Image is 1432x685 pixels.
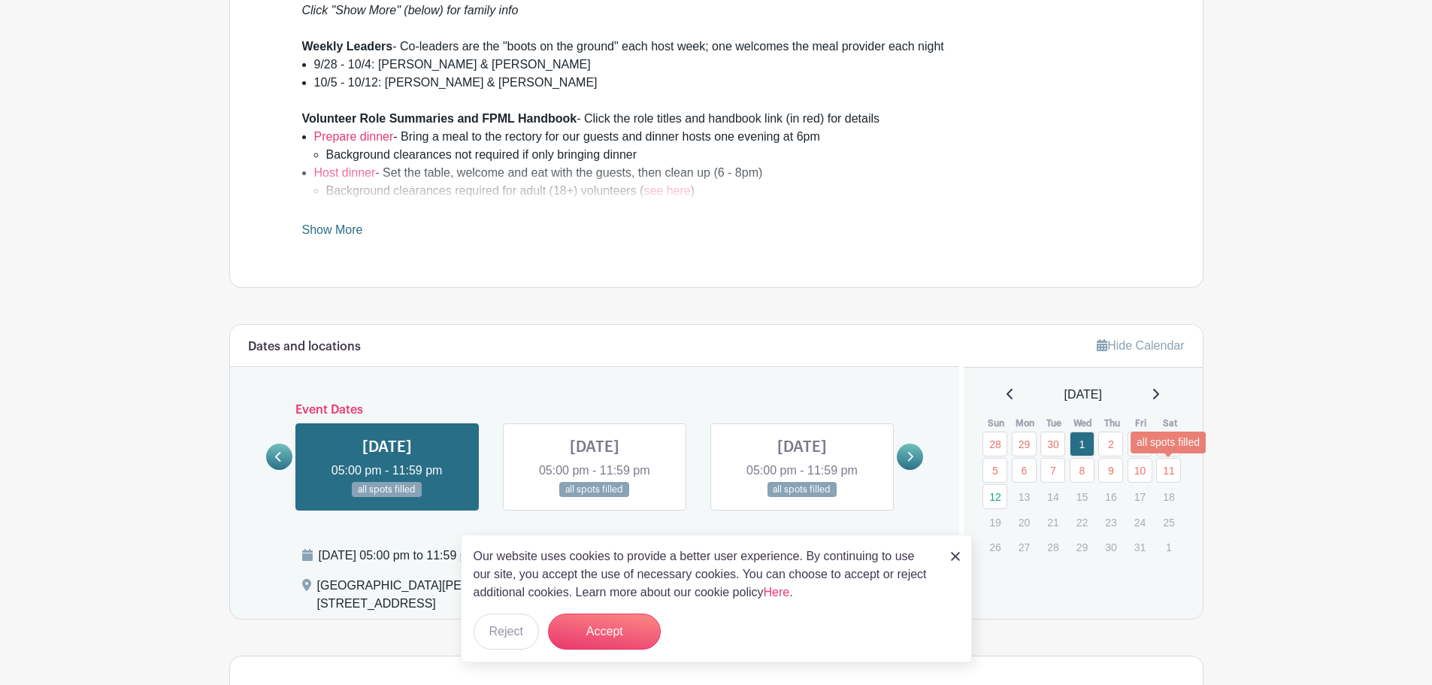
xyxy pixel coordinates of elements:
[1012,511,1037,534] p: 20
[314,202,391,215] a: Stay overnight
[326,146,1131,164] li: Background clearances not required if only bringing dinner
[1070,535,1094,559] p: 29
[1040,432,1065,456] a: 30
[1128,432,1152,456] a: 3
[982,458,1007,483] a: 5
[314,200,1131,236] li: - Greet guests, sleep in one of two host rooms, then lock up in the morning (8pm - 6am)
[1040,458,1065,483] a: 7
[1128,511,1152,534] p: 24
[314,164,1131,200] li: - Set the table, welcome and eat with the guests, then clean up (6 - 8pm)
[982,416,1011,431] th: Sun
[314,130,394,143] a: Prepare dinner
[548,614,661,650] button: Accept
[1098,485,1123,508] p: 16
[1156,458,1181,483] a: 11
[1011,416,1040,431] th: Mon
[326,182,1131,200] li: Background clearances required for adult (18+) volunteers ( )
[1156,511,1181,534] p: 25
[314,56,1131,74] li: 9/28 - 10/4: [PERSON_NAME] & [PERSON_NAME]
[1040,416,1069,431] th: Tue
[1040,485,1065,508] p: 14
[302,38,1131,56] div: - Co-leaders are the "boots on the ground" each host week; one welcomes the meal provider each night
[474,614,539,650] button: Reject
[643,184,690,197] a: see here
[314,128,1131,164] li: - Bring a meal to the rectory for our guests and dinner hosts one evening at 6pm
[1128,535,1152,559] p: 31
[951,552,960,561] img: close_button-5f87c8562297e5c2d7936805f587ecaba9071eb48480494691a3f1689db116b3.svg
[1064,386,1102,404] span: [DATE]
[1156,485,1181,508] p: 18
[982,484,1007,509] a: 12
[302,112,577,125] strong: Volunteer Role Summaries and FPML Handbook
[1070,485,1094,508] p: 15
[1070,511,1094,534] p: 22
[302,110,1131,128] div: - Click the role titles and handbook link (in red) for details
[248,340,361,354] h6: Dates and locations
[319,547,832,565] div: [DATE] 05:00 pm to 11:59 pm
[1098,432,1123,456] a: 2
[1012,432,1037,456] a: 29
[1131,432,1206,453] div: all spots filled
[764,586,790,599] a: Here
[982,511,1007,534] p: 19
[1012,485,1037,508] p: 13
[1098,458,1123,483] a: 9
[1070,432,1094,456] a: 1
[314,166,376,179] a: Host dinner
[1012,458,1037,483] a: 6
[1128,485,1152,508] p: 17
[1098,511,1123,534] p: 23
[1098,535,1123,559] p: 30
[1128,458,1152,483] a: 10
[1127,416,1156,431] th: Fri
[302,4,519,17] em: Click "Show More" (below) for family info
[1070,458,1094,483] a: 8
[302,40,393,53] strong: Weekly Leaders
[1040,535,1065,559] p: 28
[1155,416,1185,431] th: Sat
[982,432,1007,456] a: 28
[1012,535,1037,559] p: 27
[302,223,363,242] a: Show More
[1069,416,1098,431] th: Wed
[1097,416,1127,431] th: Thu
[1156,535,1181,559] p: 1
[314,74,1131,92] li: 10/5 - 10/12: [PERSON_NAME] & [PERSON_NAME]
[1040,511,1065,534] p: 21
[292,403,898,417] h6: Event Dates
[982,535,1007,559] p: 26
[1097,339,1184,352] a: Hide Calendar
[317,577,868,619] div: [GEOGRAPHIC_DATA][PERSON_NAME] - [GEOGRAPHIC_DATA][DEMOGRAPHIC_DATA], [STREET_ADDRESS]
[474,547,935,602] p: Our website uses cookies to provide a better user experience. By continuing to use our site, you ...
